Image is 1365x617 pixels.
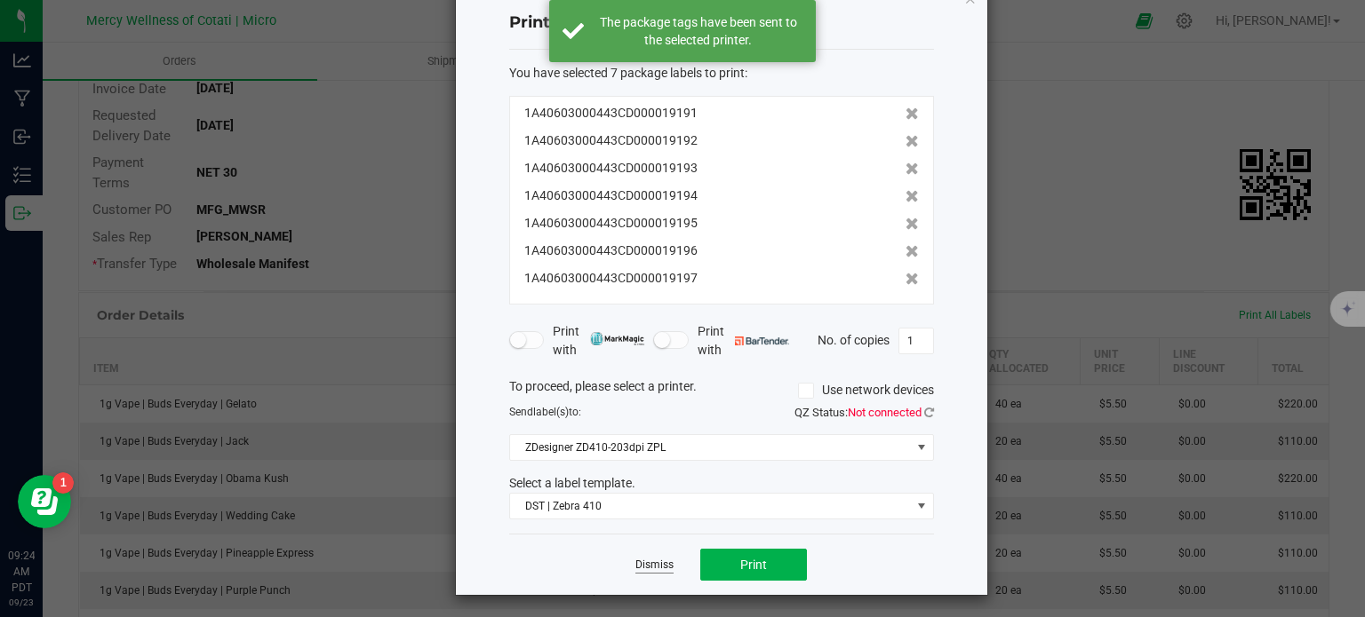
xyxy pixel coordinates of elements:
[509,64,934,83] div: :
[798,381,934,399] label: Use network devices
[509,406,581,418] span: Send to:
[848,406,922,419] span: Not connected
[496,377,947,404] div: To proceed, please select a printer.
[509,66,745,80] span: You have selected 7 package labels to print
[818,332,890,346] span: No. of copies
[794,406,934,419] span: QZ Status:
[524,214,698,233] span: 1A40603000443CD000019195
[524,269,698,288] span: 1A40603000443CD000019197
[510,435,911,460] span: ZDesigner ZD410-203dpi ZPL
[590,332,644,345] img: mark_magic_cybra.png
[698,322,789,360] span: Print with
[553,322,644,360] span: Print with
[510,494,911,518] span: DST | Zebra 410
[524,131,698,150] span: 1A40603000443CD000019192
[509,12,934,35] h4: Print package labels
[496,474,947,493] div: Select a label template.
[524,104,698,123] span: 1A40603000443CD000019191
[594,13,802,49] div: The package tags have been sent to the selected printer.
[524,186,698,205] span: 1A40603000443CD000019194
[524,241,698,260] span: 1A40603000443CD000019196
[700,549,807,581] button: Print
[740,558,767,572] span: Print
[524,159,698,178] span: 1A40603000443CD000019193
[533,406,569,418] span: label(s)
[735,336,789,345] img: bartender.png
[52,472,74,494] iframe: Resource center unread badge
[635,558,674,573] a: Dismiss
[18,475,71,528] iframe: Resource center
